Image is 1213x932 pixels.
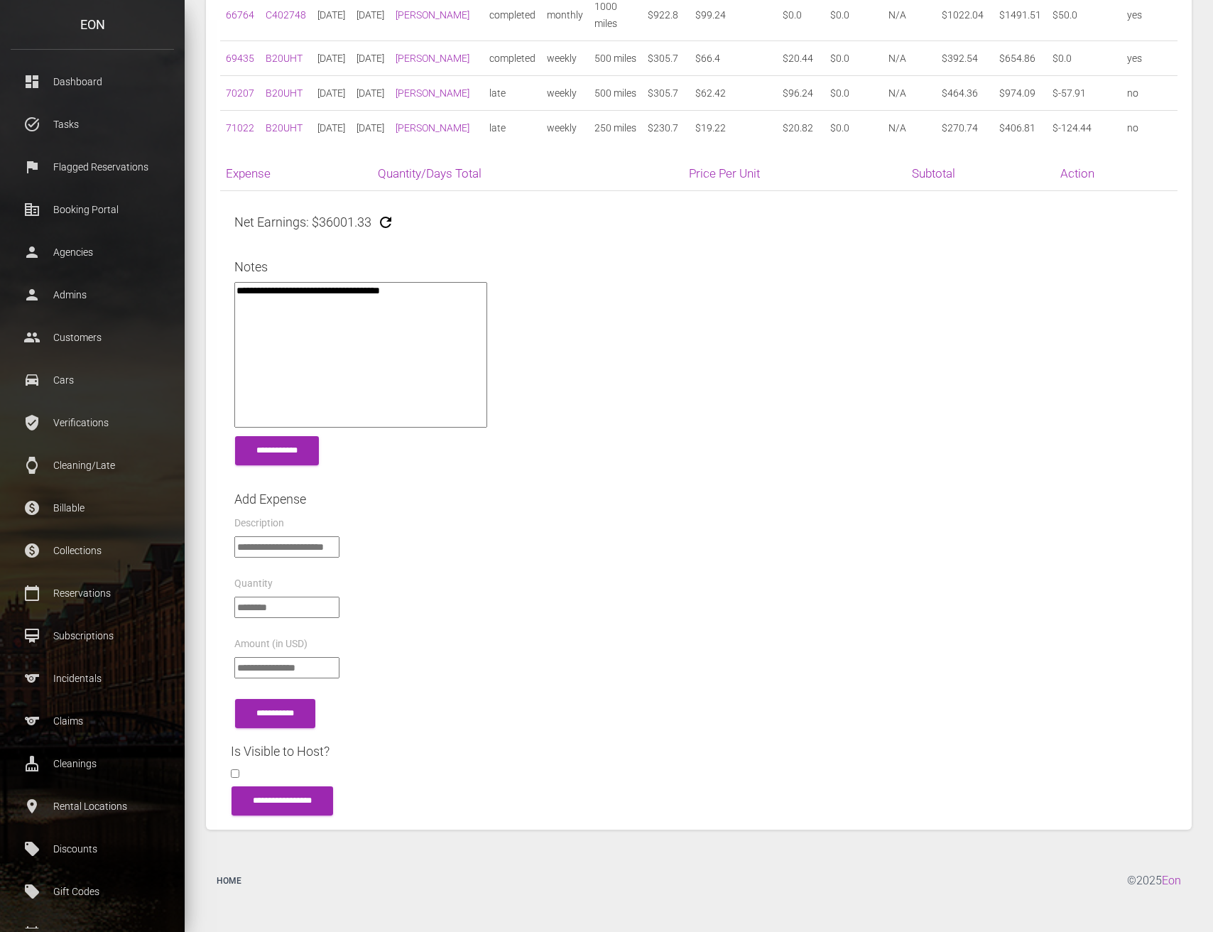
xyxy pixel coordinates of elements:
[312,111,351,146] td: [DATE]
[11,320,174,355] a: people Customers
[1121,111,1167,146] td: no
[21,753,163,774] p: Cleanings
[11,277,174,313] a: person Admins
[589,41,642,76] td: 500 miles
[396,122,469,134] a: [PERSON_NAME]
[11,661,174,696] a: sports Incidentals
[206,862,252,900] a: Home
[11,362,174,398] a: drive_eta Cars
[1162,874,1181,887] a: Eon
[351,76,390,111] td: [DATE]
[484,111,541,146] td: late
[589,76,642,111] td: 500 miles
[825,111,883,146] td: $0.0
[21,625,163,646] p: Subscriptions
[541,41,589,76] td: weekly
[21,710,163,732] p: Claims
[226,53,254,64] a: 69435
[21,540,163,561] p: Collections
[234,516,284,531] label: Description
[21,497,163,519] p: Billable
[220,156,372,191] th: Expense
[377,214,394,231] i: refresh
[994,111,1047,146] td: $406.81
[936,41,994,76] td: $392.54
[11,490,174,526] a: paid Billable
[21,199,163,220] p: Booking Portal
[642,111,690,146] td: $230.7
[1055,156,1177,191] th: Action
[21,796,163,817] p: Rental Locations
[21,838,163,860] p: Discounts
[312,41,351,76] td: [DATE]
[484,41,541,76] td: completed
[11,831,174,867] a: local_offer Discounts
[21,284,163,305] p: Admins
[21,668,163,689] p: Incidentals
[21,881,163,902] p: Gift Codes
[21,114,163,135] p: Tasks
[541,76,589,111] td: weekly
[226,122,254,134] a: 71022
[825,76,883,111] td: $0.0
[936,76,994,111] td: $464.36
[690,76,777,111] td: $62.42
[936,111,994,146] td: $270.74
[883,111,936,146] td: N/A
[1047,111,1121,146] td: $-124.44
[11,234,174,270] a: person Agencies
[21,156,163,178] p: Flagged Reservations
[11,107,174,142] a: task_alt Tasks
[234,577,273,591] label: Quantity
[11,64,174,99] a: dashboard Dashboard
[589,111,642,146] td: 250 miles
[396,87,469,99] a: [PERSON_NAME]
[825,41,883,76] td: $0.0
[11,703,174,739] a: sports Claims
[11,448,174,483] a: watch Cleaning/Late
[21,455,163,476] p: Cleaning/Late
[690,41,777,76] td: $66.4
[396,53,469,64] a: [PERSON_NAME]
[642,41,690,76] td: $305.7
[226,87,254,99] a: 70207
[690,111,777,146] td: $19.22
[777,41,825,76] td: $20.44
[266,53,303,64] a: B20UHT
[396,9,469,21] a: [PERSON_NAME]
[777,76,825,111] td: $96.24
[266,122,303,134] a: B20UHT
[234,637,308,651] label: Amount (in USD)
[11,618,174,654] a: card_membership Subscriptions
[642,76,690,111] td: $305.7
[21,71,163,92] p: Dashboard
[351,111,390,146] td: [DATE]
[234,258,1163,276] h4: Notes
[11,746,174,781] a: cleaning_services Cleanings
[484,76,541,111] td: late
[21,327,163,348] p: Customers
[883,41,936,76] td: N/A
[351,41,390,76] td: [DATE]
[1121,76,1167,111] td: no
[266,87,303,99] a: B20UHT
[226,9,254,21] a: 66764
[266,9,306,21] a: C402748
[883,76,936,111] td: N/A
[11,575,174,611] a: calendar_today Reservations
[1047,76,1121,111] td: $-57.91
[234,213,371,231] h4: Net Earnings: $36001.33
[372,156,684,191] th: Quantity/Days Total
[312,76,351,111] td: [DATE]
[21,412,163,433] p: Verifications
[1121,41,1167,76] td: yes
[21,242,163,263] p: Agencies
[21,582,163,604] p: Reservations
[1047,41,1121,76] td: $0.0
[994,76,1047,111] td: $974.09
[906,156,1054,191] th: Subtotal
[777,111,825,146] td: $20.82
[11,192,174,227] a: corporate_fare Booking Portal
[11,405,174,440] a: verified_user Verifications
[541,111,589,146] td: weekly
